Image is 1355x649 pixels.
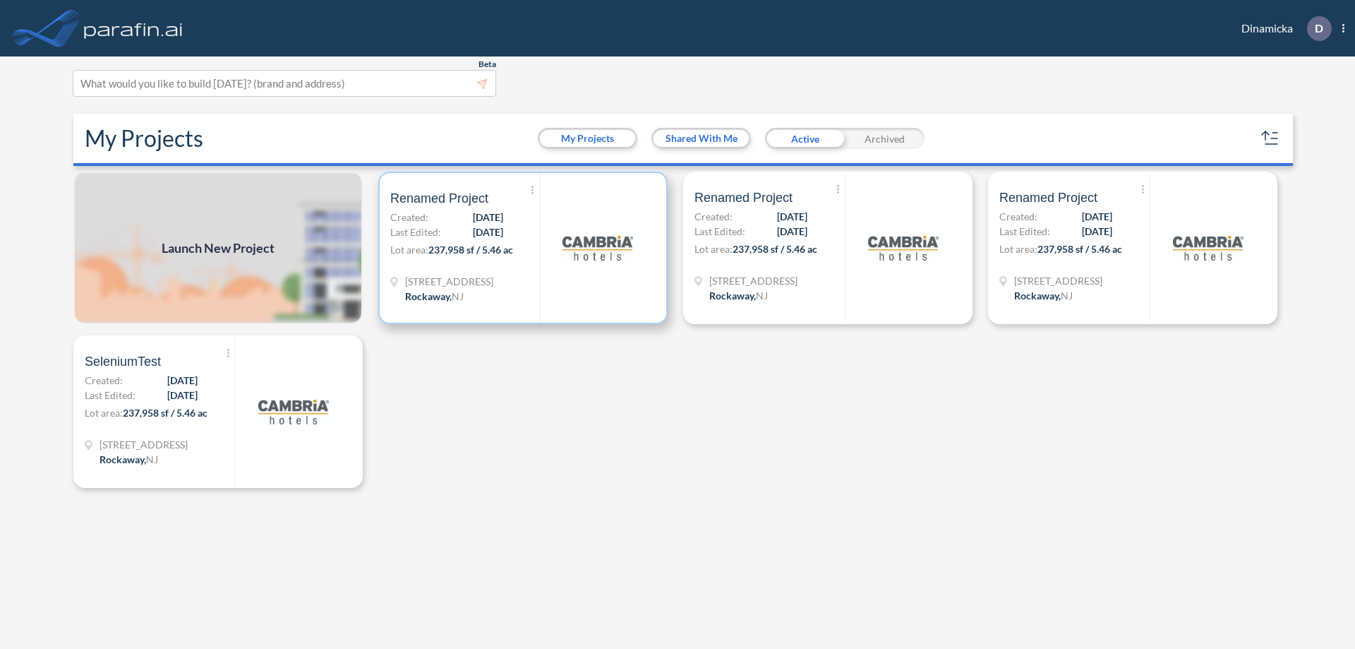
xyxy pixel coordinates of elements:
[765,128,845,149] div: Active
[540,130,635,147] button: My Projects
[999,243,1037,255] span: Lot area:
[709,288,768,303] div: Rockaway, NJ
[1220,16,1344,41] div: Dinamicka
[258,376,329,447] img: logo
[868,213,939,283] img: logo
[1259,127,1282,150] button: sort
[100,437,188,452] span: 321 Mt Hope Ave
[1082,209,1112,224] span: [DATE]
[85,388,135,403] span: Last Edited:
[999,224,1050,239] span: Last Edited:
[473,210,503,225] span: [DATE]
[405,289,464,304] div: Rockaway, NJ
[694,189,793,206] span: Renamed Project
[999,189,1097,206] span: Renamed Project
[1082,224,1112,239] span: [DATE]
[81,14,186,42] img: logo
[405,290,452,302] span: Rockaway ,
[694,209,733,224] span: Created:
[654,130,749,147] button: Shared With Me
[100,453,146,465] span: Rockaway ,
[999,209,1037,224] span: Created:
[85,353,161,370] span: SeleniumTest
[478,59,496,70] span: Beta
[709,290,756,302] span: Rockaway ,
[146,453,158,465] span: NJ
[845,128,925,149] div: Archived
[694,224,745,239] span: Last Edited:
[405,274,493,289] span: 321 Mt Hope Ave
[85,373,123,388] span: Created:
[390,210,428,225] span: Created:
[390,244,428,256] span: Lot area:
[1037,243,1122,255] span: 237,958 sf / 5.46 ac
[1014,288,1073,303] div: Rockaway, NJ
[428,244,513,256] span: 237,958 sf / 5.46 ac
[777,224,807,239] span: [DATE]
[1014,290,1061,302] span: Rockaway ,
[694,243,733,255] span: Lot area:
[73,172,363,324] a: Launch New Project
[73,172,363,324] img: add
[756,290,768,302] span: NJ
[162,239,275,258] span: Launch New Project
[709,273,797,288] span: 321 Mt Hope Ave
[85,407,123,419] span: Lot area:
[562,213,633,283] img: logo
[1173,213,1243,283] img: logo
[1014,273,1102,288] span: 321 Mt Hope Ave
[452,290,464,302] span: NJ
[167,373,198,388] span: [DATE]
[123,407,207,419] span: 237,958 sf / 5.46 ac
[777,209,807,224] span: [DATE]
[473,225,503,239] span: [DATE]
[390,190,488,207] span: Renamed Project
[100,452,158,467] div: Rockaway, NJ
[390,225,441,239] span: Last Edited:
[1061,290,1073,302] span: NJ
[167,388,198,403] span: [DATE]
[733,243,817,255] span: 237,958 sf / 5.46 ac
[85,125,203,152] h2: My Projects
[1315,22,1323,35] p: D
